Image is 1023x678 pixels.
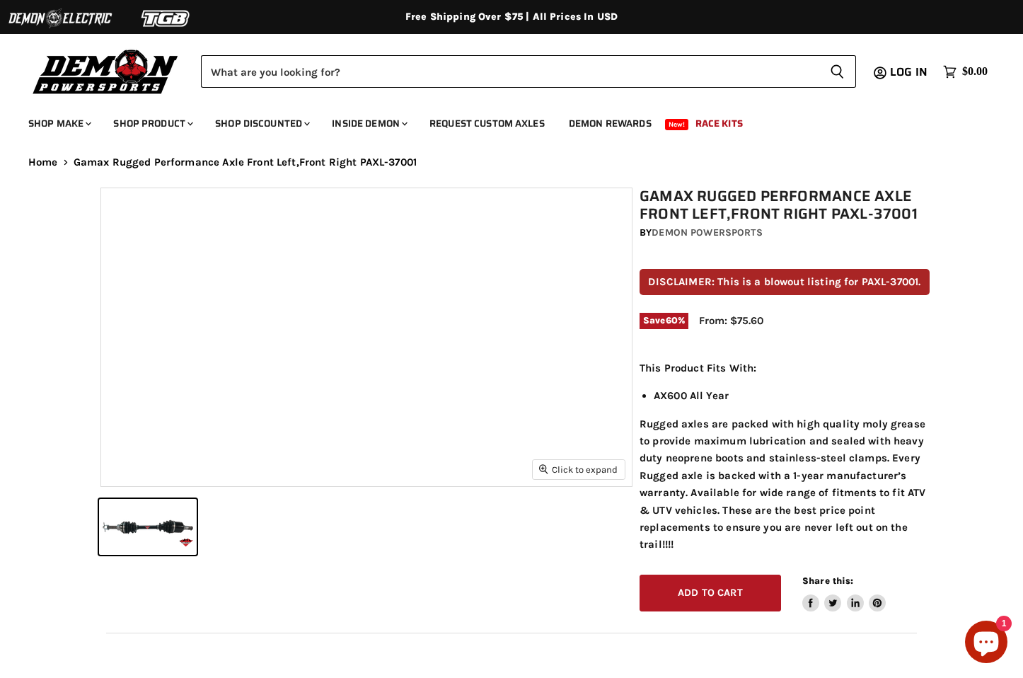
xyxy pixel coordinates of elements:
[640,575,781,612] button: Add to cart
[28,46,183,96] img: Demon Powersports
[74,156,417,168] span: Gamax Rugged Performance Axle Front Left,Front Right PAXL-37001
[665,119,689,130] span: New!
[28,156,58,168] a: Home
[802,575,853,586] span: Share this:
[321,109,416,138] a: Inside Demon
[685,109,753,138] a: Race Kits
[640,225,930,241] div: by
[640,313,688,328] span: Save %
[201,55,856,88] form: Product
[113,5,219,32] img: TGB Logo 2
[7,5,113,32] img: Demon Electric Logo 2
[201,55,819,88] input: Search
[103,109,202,138] a: Shop Product
[699,314,763,327] span: From: $75.60
[18,103,984,138] ul: Main menu
[204,109,318,138] a: Shop Discounted
[936,62,995,82] a: $0.00
[539,464,618,475] span: Click to expand
[18,109,100,138] a: Shop Make
[640,188,930,223] h1: Gamax Rugged Performance Axle Front Left,Front Right PAXL-37001
[666,315,678,326] span: 60
[802,575,886,612] aside: Share this:
[640,360,930,377] p: This Product Fits With:
[962,65,988,79] span: $0.00
[640,360,930,553] div: Rugged axles are packed with high quality moly grease to provide maximum lubrication and sealed w...
[654,387,930,404] li: AX600 All Year
[419,109,555,138] a: Request Custom Axles
[890,63,927,81] span: Log in
[652,226,762,239] a: Demon Powersports
[99,499,197,555] button: Gamax Rugged Performance Axle Front Left,Front Right PAXL-37001 thumbnail
[884,66,936,79] a: Log in
[533,460,625,479] button: Click to expand
[558,109,662,138] a: Demon Rewards
[678,587,743,599] span: Add to cart
[961,621,1012,667] inbox-online-store-chat: Shopify online store chat
[640,269,930,295] p: DISCLAIMER: This is a blowout listing for PAXL-37001.
[819,55,856,88] button: Search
